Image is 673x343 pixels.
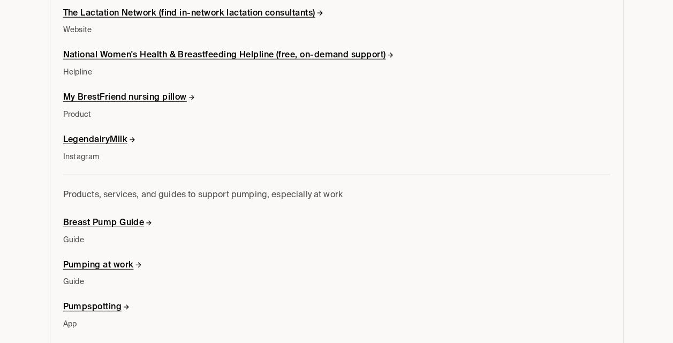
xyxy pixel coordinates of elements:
span: App [63,319,131,329]
span: Guide [63,235,153,245]
span: Website [63,25,324,35]
span: Helpline [63,68,395,77]
a: My BrestFriend nursing pillow [63,90,196,106]
a: National Women's Health & Breastfeeding Helpline (free, on-demand support) [63,48,395,63]
h6: Pumping at work [63,260,142,271]
a: Pumpspotting [63,300,131,315]
h6: Breast Pump Guide [63,218,153,229]
a: LegendairyMilk [63,132,137,148]
a: Pumping at work [63,258,142,273]
a: Breast Pump Guide [63,215,153,231]
h6: My BrestFriend nursing pillow [63,92,196,103]
p: Products, services, and guides to support pumping, especially at work [63,188,610,203]
h6: National Women's Health & Breastfeeding Helpline (free, on-demand support) [63,50,395,61]
h6: The Lactation Network (find in-network lactation consultants) [63,8,324,19]
h6: LegendairyMilk [63,135,137,146]
span: Product [63,110,196,120]
span: Instagram [63,152,137,162]
h6: Pumpspotting [63,302,131,313]
span: Guide [63,277,142,287]
a: The Lactation Network (find in-network lactation consultants) [63,6,324,21]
